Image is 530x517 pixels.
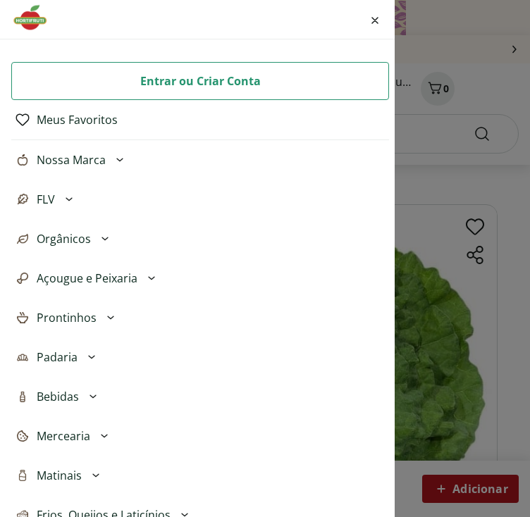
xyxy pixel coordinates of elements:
button: Mercearia [11,416,389,456]
button: Fechar menu [366,3,383,37]
button: Matinais [11,456,389,495]
span: Prontinhos [37,309,97,326]
button: Orgânicos [11,219,389,258]
button: Padaria [11,337,389,377]
span: Entrar ou Criar Conta [140,73,261,89]
a: Meus Favoritos [37,111,118,128]
button: Entrar ou Criar Conta [11,62,389,100]
span: Padaria [37,349,78,366]
span: Matinais [37,467,82,484]
button: FLV [11,180,389,219]
span: Nossa Marca [37,151,106,168]
button: Nossa Marca [11,140,389,180]
span: Açougue e Peixaria [37,270,137,287]
button: Prontinhos [11,298,389,337]
span: FLV [37,191,55,208]
span: Orgânicos [37,230,91,247]
span: Mercearia [37,428,90,444]
button: Bebidas [11,377,389,416]
span: Bebidas [37,388,79,405]
button: Açougue e Peixaria [11,258,389,298]
img: Hortifruti [11,4,58,32]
